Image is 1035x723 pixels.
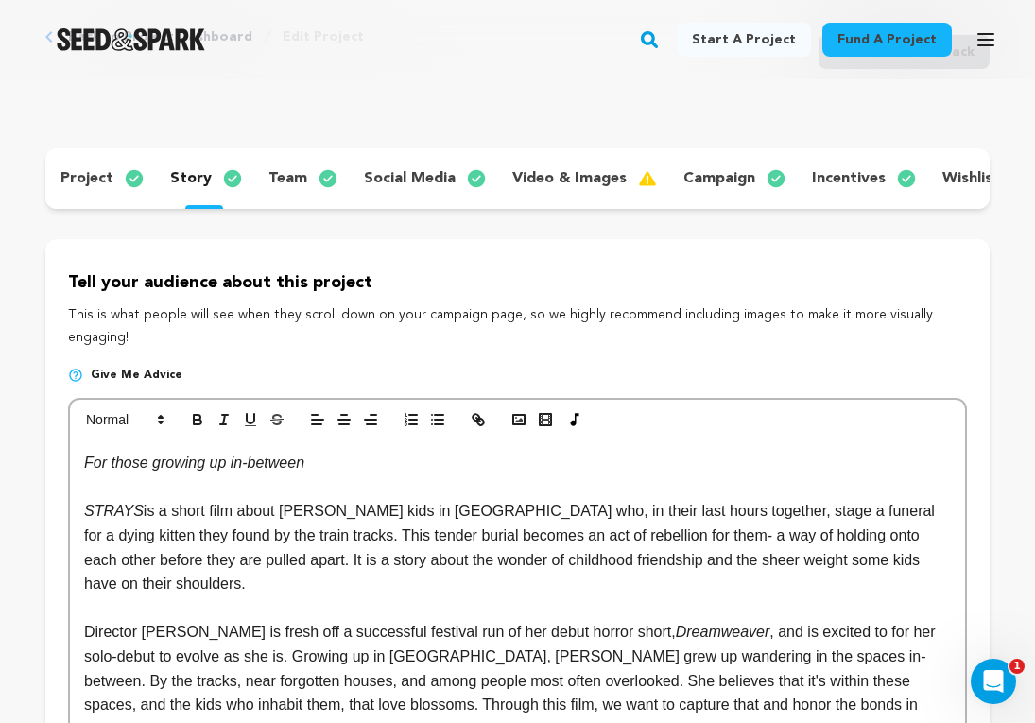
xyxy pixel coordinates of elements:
iframe: Intercom live chat [971,659,1016,704]
p: This is what people will see when they scroll down on your campaign page, so we highly recommend ... [68,304,967,350]
em: STRAYS [84,503,144,519]
button: story [155,164,253,194]
a: Fund a project [822,23,952,57]
p: team [268,167,307,190]
button: team [253,164,349,194]
a: Start a project [677,23,811,57]
button: project [45,164,155,194]
p: story [170,167,212,190]
img: Seed&Spark Logo Dark Mode [57,28,205,51]
p: video & images [512,167,627,190]
p: social media [364,167,456,190]
p: project [60,167,113,190]
img: warning-full.svg [638,167,672,190]
p: incentives [812,167,886,190]
p: is a short film about [PERSON_NAME] kids in [GEOGRAPHIC_DATA] who, in their last hours together, ... [84,499,951,595]
img: check-circle-full.svg [125,167,159,190]
button: video & images [497,164,668,194]
img: check-circle-full.svg [897,167,931,190]
button: incentives [797,164,927,194]
img: check-circle-full.svg [467,167,501,190]
img: check-circle-full.svg [223,167,257,190]
img: check-circle-full.svg [319,167,353,190]
em: Dreamweaver [676,624,770,640]
p: Tell your audience about this project [68,269,967,297]
img: help-circle.svg [68,368,83,383]
em: For those growing up in-between [84,455,304,471]
span: 1 [1009,659,1025,674]
p: wishlist [942,167,1000,190]
button: campaign [668,164,797,194]
button: social media [349,164,497,194]
a: Seed&Spark Homepage [57,28,205,51]
p: campaign [683,167,755,190]
img: check-circle-full.svg [767,167,801,190]
span: Give me advice [91,368,182,383]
